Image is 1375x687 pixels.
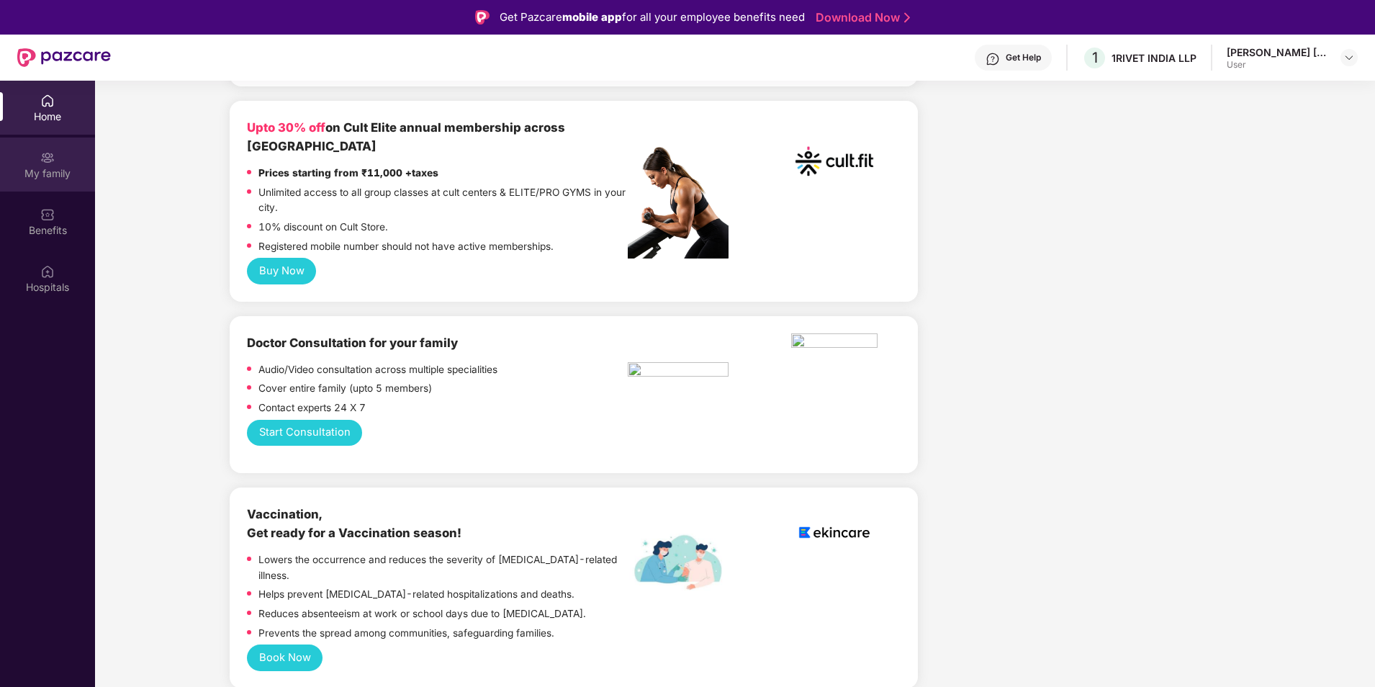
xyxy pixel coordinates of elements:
p: Unlimited access to all group classes at cult centers & ELITE/PRO GYMS in your city. [258,185,628,216]
strong: mobile app [562,10,622,24]
a: Download Now [816,10,906,25]
p: Contact experts 24 X 7 [258,400,366,416]
strong: Prices starting from ₹11,000 +taxes [258,167,438,179]
img: pc2.png [628,147,729,259]
img: svg+xml;base64,PHN2ZyBpZD0iSG9tZSIgeG1sbnM9Imh0dHA6Ly93d3cudzMub3JnLzIwMDAvc3ZnIiB3aWR0aD0iMjAiIG... [40,94,55,108]
div: User [1227,59,1327,71]
p: Lowers the occurrence and reduces the severity of [MEDICAL_DATA]-related illness. [258,552,628,583]
img: cult.png [791,118,878,205]
span: 1 [1092,49,1098,66]
button: Buy Now [247,258,316,284]
p: 10% discount on Cult Store. [258,220,388,235]
img: pngtree-physiotherapy-physiotherapist-rehab-disability-stretching-png-image_6063262.png [628,362,729,381]
div: 1RIVET INDIA LLP [1112,51,1196,65]
p: Prevents the spread among communities, safeguarding families. [258,626,554,642]
img: svg+xml;base64,PHN2ZyBpZD0iSG9zcGl0YWxzIiB4bWxucz0iaHR0cDovL3d3dy53My5vcmcvMjAwMC9zdmciIHdpZHRoPS... [40,264,55,279]
img: svg+xml;base64,PHN2ZyBpZD0iSGVscC0zMngzMiIgeG1sbnM9Imh0dHA6Ly93d3cudzMub3JnLzIwMDAvc3ZnIiB3aWR0aD... [986,52,1000,66]
img: svg+xml;base64,PHN2ZyBpZD0iRHJvcGRvd24tMzJ4MzIiIHhtbG5zPSJodHRwOi8vd3d3LnczLm9yZy8yMDAwL3N2ZyIgd2... [1343,52,1355,63]
p: Registered mobile number should not have active memberships. [258,239,554,255]
img: logoEkincare.png [791,505,878,560]
b: on Cult Elite annual membership across [GEOGRAPHIC_DATA] [247,120,565,153]
img: New Pazcare Logo [17,48,111,67]
img: svg+xml;base64,PHN2ZyBpZD0iQmVuZWZpdHMiIHhtbG5zPSJodHRwOi8vd3d3LnczLm9yZy8yMDAwL3N2ZyIgd2lkdGg9Ij... [40,207,55,222]
img: Stroke [904,10,910,25]
p: Reduces absenteeism at work or school days due to [MEDICAL_DATA]. [258,606,586,622]
p: Helps prevent [MEDICAL_DATA]-related hospitalizations and deaths. [258,587,574,603]
button: Book Now [247,645,323,671]
img: physica%20-%20Edited.png [791,333,878,352]
b: Doctor Consultation for your family [247,336,458,350]
div: [PERSON_NAME] [PERSON_NAME] [1227,45,1327,59]
button: Start Consultation [247,420,362,446]
b: Upto 30% off [247,120,325,135]
img: labelEkincare.png [628,534,729,591]
p: Audio/Video consultation across multiple specialities [258,362,497,378]
img: svg+xml;base64,PHN2ZyB3aWR0aD0iMjAiIGhlaWdodD0iMjAiIHZpZXdCb3g9IjAgMCAyMCAyMCIgZmlsbD0ibm9uZSIgeG... [40,151,55,165]
div: Get Pazcare for all your employee benefits need [500,9,805,26]
img: Logo [475,10,490,24]
b: Vaccination, Get ready for a Vaccination season! [247,507,461,540]
div: Get Help [1006,52,1041,63]
p: Cover entire family (upto 5 members) [258,381,432,397]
